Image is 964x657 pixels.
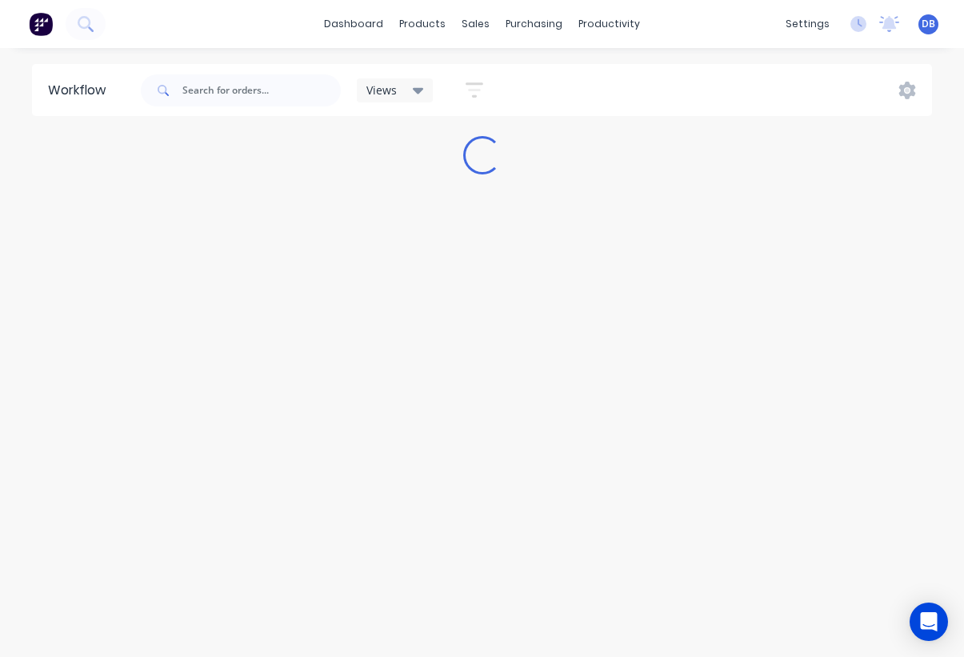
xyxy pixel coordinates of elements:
[910,603,948,641] div: Open Intercom Messenger
[366,82,397,98] span: Views
[391,12,454,36] div: products
[778,12,838,36] div: settings
[570,12,648,36] div: productivity
[48,81,114,100] div: Workflow
[182,74,341,106] input: Search for orders...
[316,12,391,36] a: dashboard
[454,12,498,36] div: sales
[922,17,935,31] span: DB
[498,12,570,36] div: purchasing
[29,12,53,36] img: Factory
